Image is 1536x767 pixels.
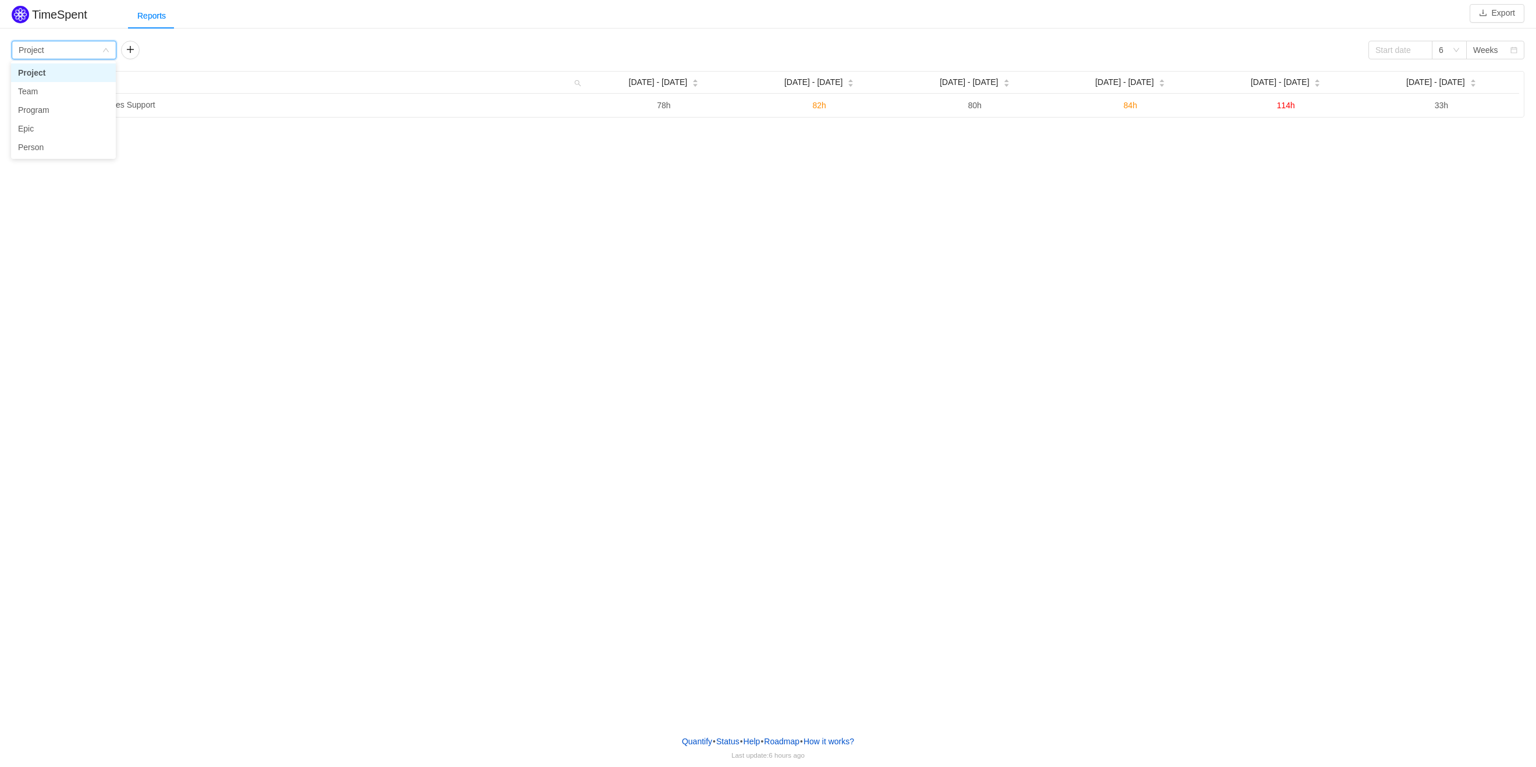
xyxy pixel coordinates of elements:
span: 6 hours ago [769,751,805,759]
span: • [760,737,763,746]
span: • [713,737,716,746]
span: Last update: [731,751,805,759]
iframe: Intercom live chat [1496,727,1524,755]
span: [DATE] - [DATE] [1251,76,1310,88]
span: 33h [1435,101,1448,110]
i: icon: caret-up [1314,78,1321,81]
div: Sort [1470,77,1477,86]
span: • [740,737,743,746]
i: icon: caret-down [1159,82,1165,86]
li: Project [11,63,116,82]
i: icon: down [102,47,109,55]
i: icon: search [570,72,586,93]
div: Project [19,41,44,59]
button: How it works? [803,733,855,750]
div: 6 [1439,41,1443,59]
i: icon: down [1453,47,1460,55]
span: [DATE] - [DATE] [1406,76,1465,88]
i: icon: caret-up [1470,78,1476,81]
div: Reports [128,3,175,29]
div: Sort [1158,77,1165,86]
i: icon: caret-down [692,82,699,86]
a: Roadmap [763,733,800,750]
i: icon: calendar [1510,47,1517,55]
a: Quantify [681,733,713,750]
li: Epic [11,119,116,138]
span: 114h [1277,101,1295,110]
img: Quantify logo [12,6,29,23]
li: Person [11,138,116,157]
button: icon: downloadExport [1470,4,1524,23]
i: icon: caret-up [848,78,854,81]
h2: TimeSpent [32,8,87,21]
span: [DATE] - [DATE] [629,76,688,88]
i: icon: caret-down [1470,82,1476,86]
i: icon: caret-up [1003,78,1009,81]
li: Program [11,101,116,119]
span: 80h [968,101,982,110]
div: Sort [1314,77,1321,86]
span: [DATE] - [DATE] [940,76,998,88]
i: icon: caret-up [692,78,699,81]
span: [DATE] - [DATE] [784,76,843,88]
div: Sort [1003,77,1010,86]
li: Team [11,82,116,101]
i: icon: caret-down [848,82,854,86]
button: icon: plus [121,41,140,59]
span: 78h [657,101,670,110]
i: icon: caret-down [1003,82,1009,86]
span: [DATE] - [DATE] [1095,76,1154,88]
span: 84h [1123,101,1137,110]
div: Sort [692,77,699,86]
a: Help [743,733,761,750]
span: 82h [813,101,826,110]
i: icon: caret-up [1159,78,1165,81]
a: Status [716,733,740,750]
input: Start date [1368,41,1432,59]
span: • [800,737,803,746]
div: Sort [847,77,854,86]
i: icon: caret-down [1314,82,1321,86]
span: Ops Direct Sales Support [63,100,155,109]
div: Weeks [1473,41,1498,59]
